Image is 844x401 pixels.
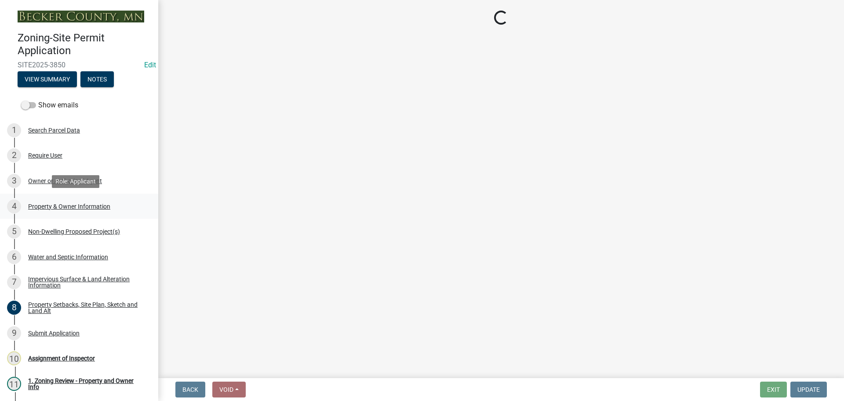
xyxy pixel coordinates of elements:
div: 2 [7,148,21,162]
div: 6 [7,250,21,264]
button: Back [175,382,205,397]
span: SITE2025-3850 [18,61,141,69]
div: Assignment of Inspector [28,355,95,361]
wm-modal-confirm: Notes [80,76,114,83]
img: Becker County, Minnesota [18,11,144,22]
button: Update [790,382,827,397]
div: Search Parcel Data [28,127,80,133]
div: 8 [7,301,21,315]
div: 5 [7,224,21,239]
div: Property & Owner Information [28,203,110,210]
wm-modal-confirm: Summary [18,76,77,83]
div: 3 [7,174,21,188]
h4: Zoning-Site Permit Application [18,32,151,57]
div: 1 [7,123,21,137]
label: Show emails [21,100,78,110]
div: Water and Septic Information [28,254,108,260]
div: Owner or Authorized Agent [28,178,102,184]
div: 11 [7,377,21,391]
a: Edit [144,61,156,69]
span: Update [797,386,820,393]
div: 4 [7,199,21,213]
div: Submit Application [28,330,80,336]
div: Property Setbacks, Site Plan, Sketch and Land Alt [28,302,144,314]
div: Require User [28,152,62,158]
div: 9 [7,326,21,340]
div: 1. Zoning Review - Property and Owner Info [28,378,144,390]
div: Non-Dwelling Proposed Project(s) [28,228,120,235]
span: Back [182,386,198,393]
div: 7 [7,275,21,289]
div: Impervious Surface & Land Alteration Information [28,276,144,288]
span: Void [219,386,233,393]
button: View Summary [18,71,77,87]
button: Exit [760,382,787,397]
div: Role: Applicant [52,175,99,188]
wm-modal-confirm: Edit Application Number [144,61,156,69]
div: 10 [7,351,21,365]
button: Void [212,382,246,397]
button: Notes [80,71,114,87]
